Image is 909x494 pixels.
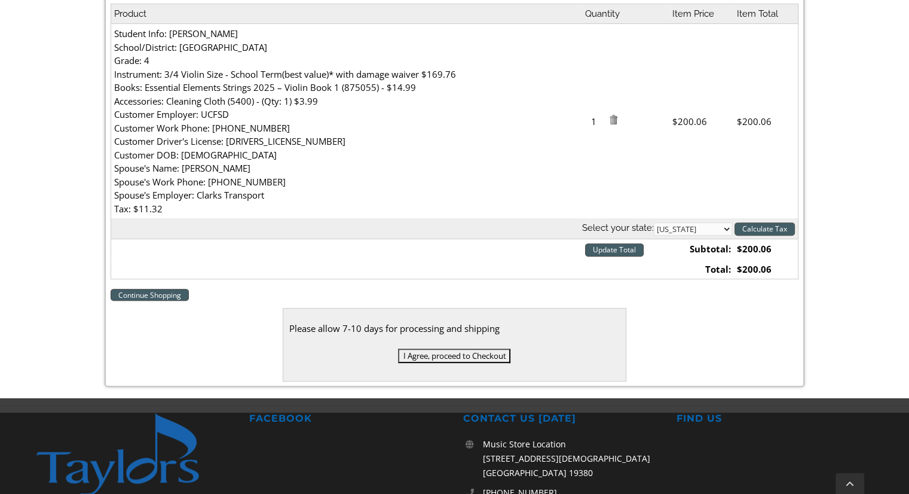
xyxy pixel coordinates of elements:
h2: FACEBOOK [249,413,446,425]
input: I Agree, proceed to Checkout [398,349,510,363]
div: Please allow 7-10 days for processing and shipping [289,321,620,336]
th: Select your state: [111,218,798,239]
select: State billing address [654,222,732,236]
td: $200.06 [734,260,798,279]
h2: CONTACT US [DATE] [463,413,660,425]
td: $200.06 [734,24,798,219]
img: Remove Item [608,115,618,124]
td: Total: [669,260,734,279]
th: Item Total [734,4,798,24]
td: Student Info: [PERSON_NAME] School/District: [GEOGRAPHIC_DATA] Grade: 4 Instrument: 3/4 Violin Si... [111,24,581,219]
a: Remove item from cart [608,115,618,127]
p: Music Store Location [STREET_ADDRESS][DEMOGRAPHIC_DATA] [GEOGRAPHIC_DATA] 19380 [483,437,660,480]
input: Update Total [585,243,644,257]
h2: FIND US [677,413,873,425]
td: $200.06 [734,239,798,259]
td: Subtotal: [669,239,734,259]
th: Item Price [669,4,734,24]
th: Product [111,4,581,24]
th: Quantity [582,4,669,24]
a: Continue Shopping [111,289,189,301]
span: 1 [585,115,606,129]
td: $200.06 [669,24,734,219]
input: Calculate Tax [734,222,795,236]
